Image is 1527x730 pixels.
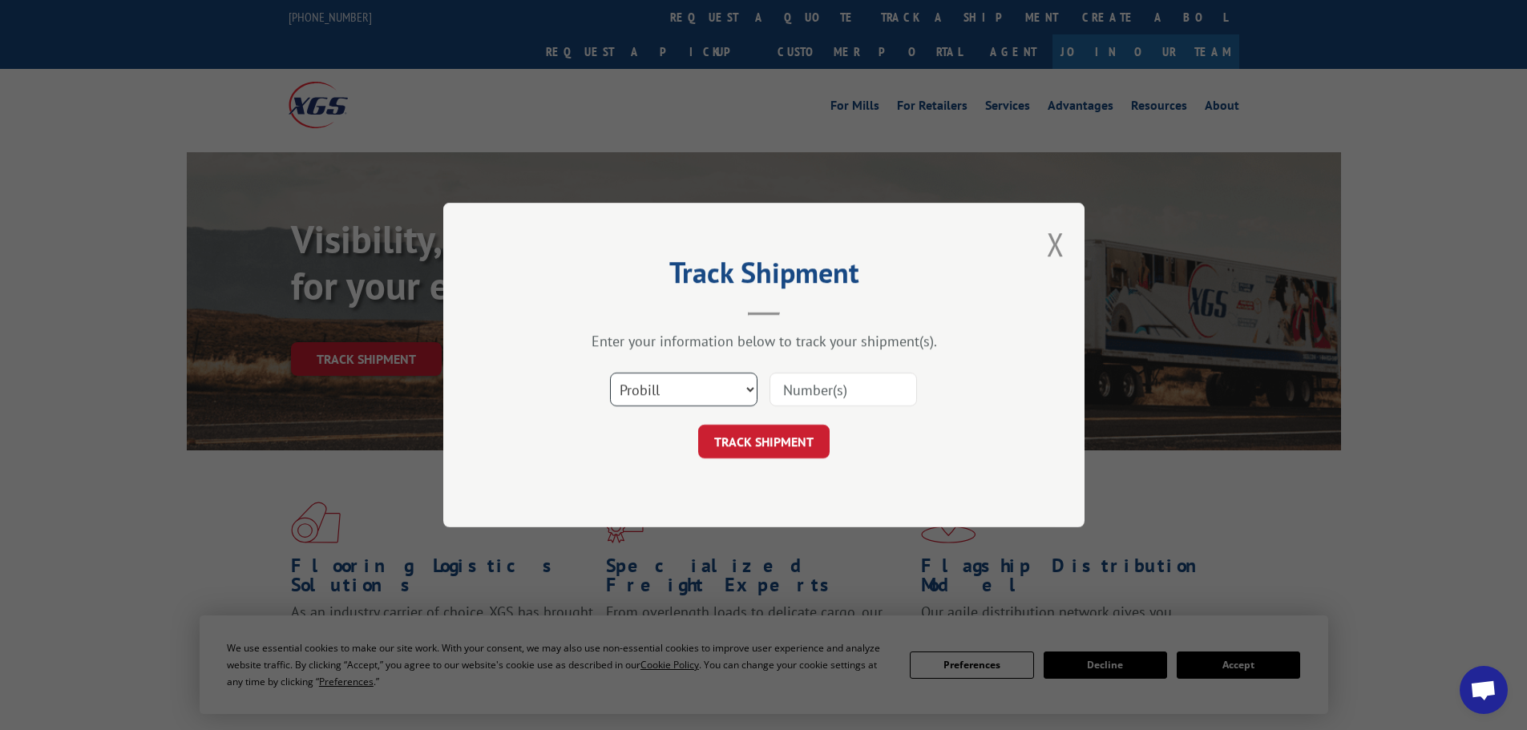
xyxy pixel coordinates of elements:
[770,373,917,406] input: Number(s)
[523,261,1004,292] h2: Track Shipment
[523,332,1004,350] div: Enter your information below to track your shipment(s).
[1047,223,1064,265] button: Close modal
[698,425,830,458] button: TRACK SHIPMENT
[1460,666,1508,714] div: Open chat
